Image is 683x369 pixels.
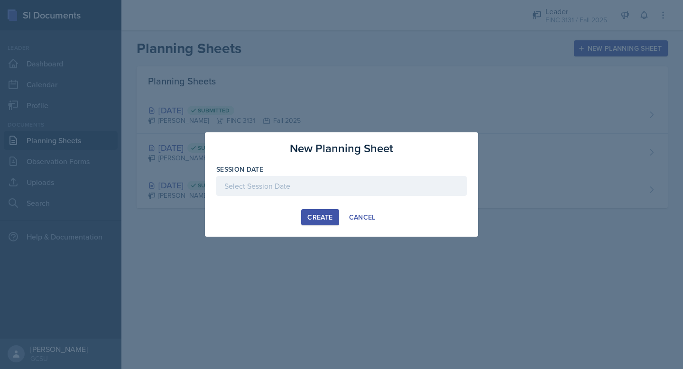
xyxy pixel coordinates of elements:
label: Session Date [216,165,263,174]
div: Create [307,213,332,221]
button: Create [301,209,339,225]
h3: New Planning Sheet [290,140,393,157]
div: Cancel [349,213,376,221]
button: Cancel [343,209,382,225]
